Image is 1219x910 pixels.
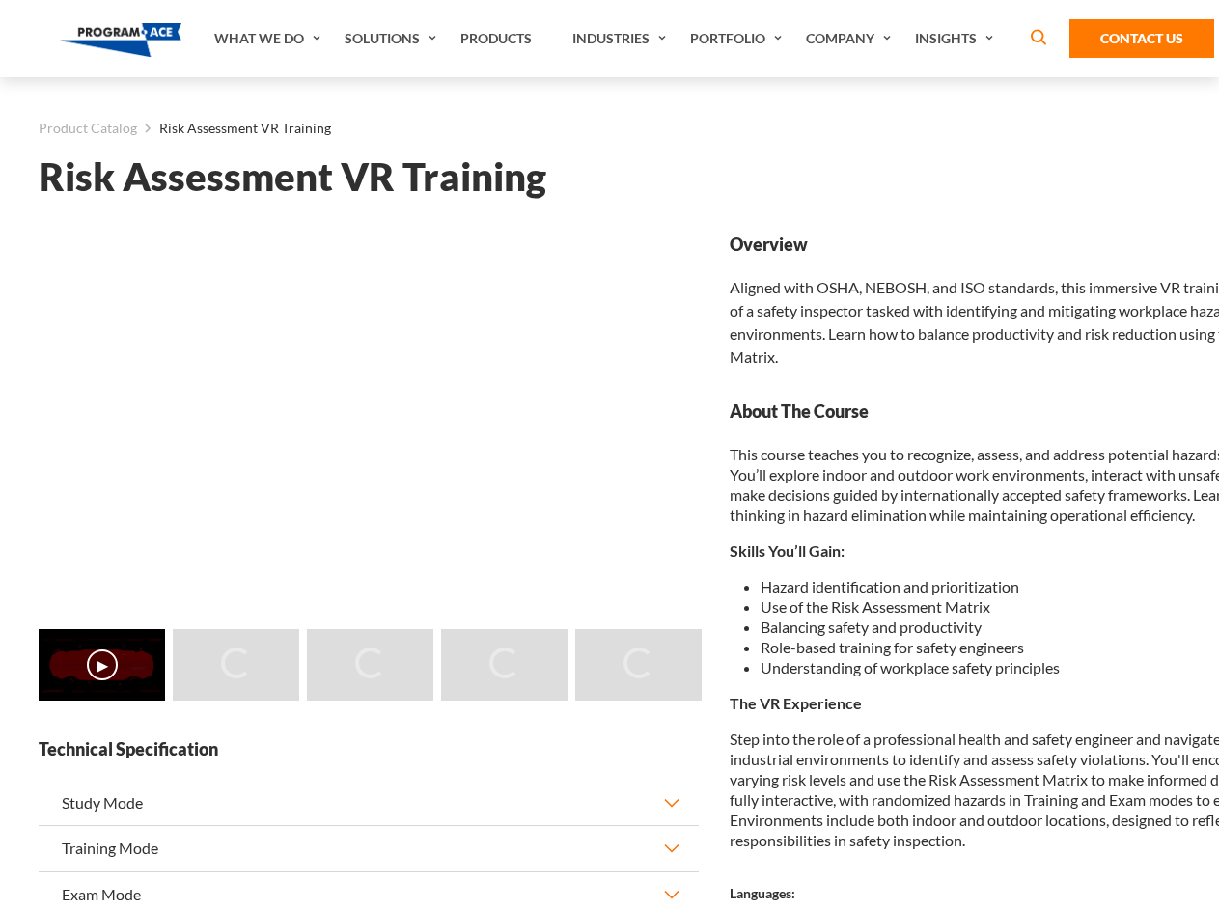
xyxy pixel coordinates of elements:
[730,885,795,901] strong: Languages:
[39,781,699,825] button: Study Mode
[87,649,118,680] button: ▶
[39,629,165,701] img: Risk Assessment VR Training - Video 0
[39,116,137,141] a: Product Catalog
[39,826,699,870] button: Training Mode
[39,233,699,604] iframe: Risk Assessment VR Training - Video 0
[1069,19,1214,58] a: Contact Us
[137,116,331,141] li: Risk Assessment VR Training
[39,737,699,761] strong: Technical Specification
[60,23,182,57] img: Program-Ace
